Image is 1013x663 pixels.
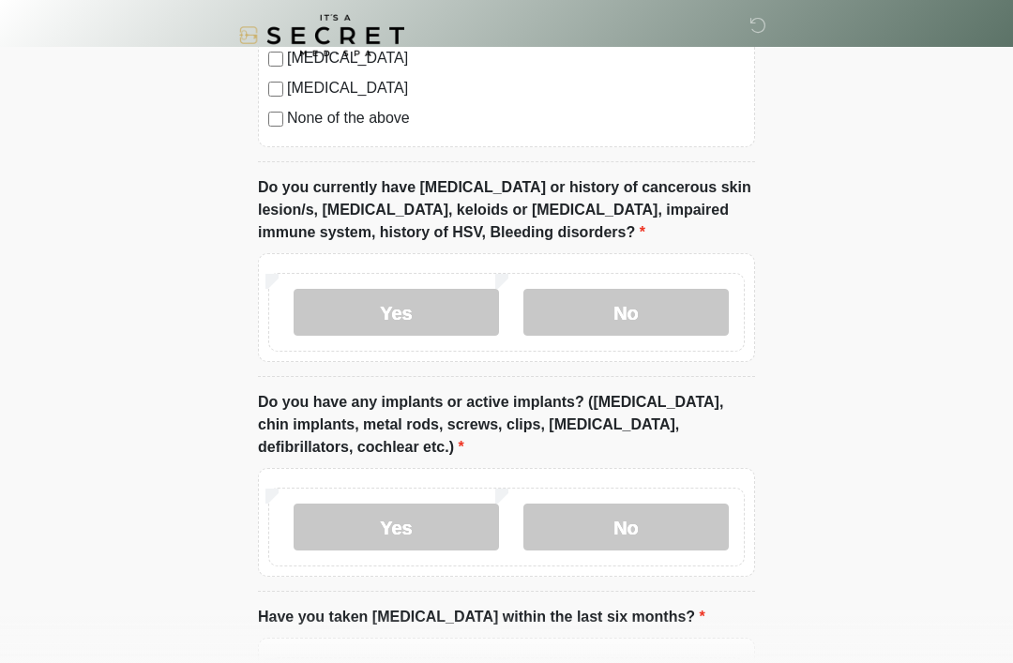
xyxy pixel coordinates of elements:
[239,14,404,56] img: It's A Secret Med Spa Logo
[287,77,745,99] label: [MEDICAL_DATA]
[268,82,283,97] input: [MEDICAL_DATA]
[268,112,283,127] input: None of the above
[523,289,729,336] label: No
[258,176,755,244] label: Do you currently have [MEDICAL_DATA] or history of cancerous skin lesion/s, [MEDICAL_DATA], keloi...
[523,504,729,550] label: No
[258,391,755,459] label: Do you have any implants or active implants? ([MEDICAL_DATA], chin implants, metal rods, screws, ...
[287,107,745,129] label: None of the above
[294,289,499,336] label: Yes
[294,504,499,550] label: Yes
[258,606,705,628] label: Have you taken [MEDICAL_DATA] within the last six months?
